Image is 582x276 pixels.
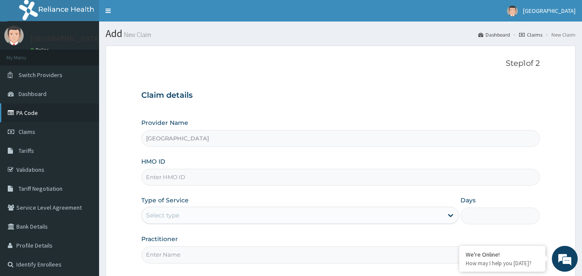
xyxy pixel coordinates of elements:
label: Provider Name [141,118,188,127]
label: HMO ID [141,157,165,166]
div: Select type [146,211,179,220]
a: Claims [519,31,542,38]
img: User Image [507,6,518,16]
span: Claims [19,128,35,136]
span: Tariffs [19,147,34,155]
a: Online [30,47,51,53]
p: How may I help you today? [466,260,539,267]
label: Days [461,196,476,205]
img: User Image [4,26,24,45]
p: Step 1 of 2 [141,59,540,68]
label: Type of Service [141,196,189,205]
small: New Claim [122,31,151,38]
p: [GEOGRAPHIC_DATA] [30,35,101,43]
input: Enter Name [141,246,540,263]
span: Dashboard [19,90,47,98]
span: Tariff Negotiation [19,185,62,192]
li: New Claim [543,31,576,38]
div: We're Online! [466,251,539,258]
a: Dashboard [478,31,510,38]
label: Practitioner [141,235,178,243]
span: Switch Providers [19,71,62,79]
h3: Claim details [141,91,540,100]
input: Enter HMO ID [141,169,540,186]
h1: Add [106,28,576,39]
span: [GEOGRAPHIC_DATA] [523,7,576,15]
